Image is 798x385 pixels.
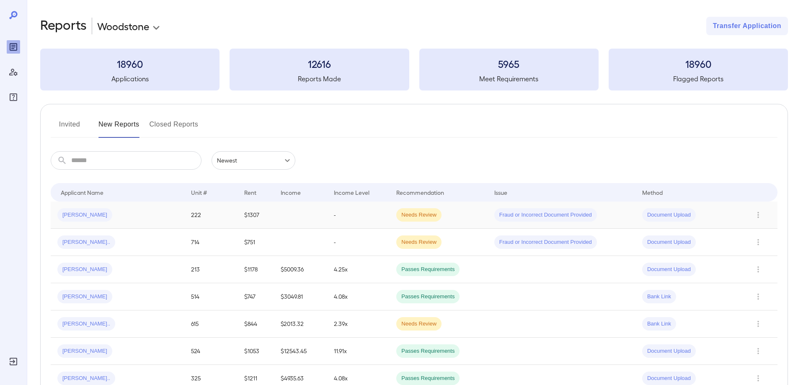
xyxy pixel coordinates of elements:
[40,17,87,35] h2: Reports
[752,317,765,331] button: Row Actions
[752,235,765,249] button: Row Actions
[327,202,390,229] td: -
[274,310,327,338] td: $2013.32
[184,338,238,365] td: 524
[281,187,301,197] div: Income
[238,338,274,365] td: $1053
[238,310,274,338] td: $844
[274,338,327,365] td: $12543.45
[7,40,20,54] div: Reports
[642,347,696,355] span: Document Upload
[494,211,597,219] span: Fraud or Incorrect Document Provided
[7,90,20,104] div: FAQ
[609,74,788,84] h5: Flagged Reports
[327,310,390,338] td: 2.39x
[184,256,238,283] td: 213
[494,238,597,246] span: Fraud or Incorrect Document Provided
[609,57,788,70] h3: 18960
[752,344,765,358] button: Row Actions
[327,283,390,310] td: 4.08x
[327,256,390,283] td: 4.25x
[184,229,238,256] td: 714
[419,74,599,84] h5: Meet Requirements
[396,238,442,246] span: Needs Review
[238,202,274,229] td: $1307
[98,118,139,138] button: New Reports
[57,347,112,355] span: [PERSON_NAME]
[40,57,220,70] h3: 18960
[61,187,103,197] div: Applicant Name
[334,187,369,197] div: Income Level
[97,19,149,33] p: Woodstone
[230,57,409,70] h3: 12616
[51,118,88,138] button: Invited
[706,17,788,35] button: Transfer Application
[57,238,115,246] span: [PERSON_NAME]..
[752,208,765,222] button: Row Actions
[238,229,274,256] td: $751
[230,74,409,84] h5: Reports Made
[212,151,295,170] div: Newest
[396,347,460,355] span: Passes Requirements
[396,266,460,274] span: Passes Requirements
[396,293,460,301] span: Passes Requirements
[184,202,238,229] td: 222
[642,238,696,246] span: Document Upload
[642,187,663,197] div: Method
[642,211,696,219] span: Document Upload
[642,266,696,274] span: Document Upload
[642,293,676,301] span: Bank Link
[752,372,765,385] button: Row Actions
[184,283,238,310] td: 514
[238,283,274,310] td: $747
[327,338,390,365] td: 11.91x
[642,375,696,382] span: Document Upload
[57,266,112,274] span: [PERSON_NAME]
[396,211,442,219] span: Needs Review
[244,187,258,197] div: Rent
[7,355,20,368] div: Log Out
[327,229,390,256] td: -
[396,375,460,382] span: Passes Requirements
[57,320,115,328] span: [PERSON_NAME]..
[752,290,765,303] button: Row Actions
[57,375,115,382] span: [PERSON_NAME]..
[150,118,199,138] button: Closed Reports
[238,256,274,283] td: $1178
[191,187,207,197] div: Unit #
[57,293,112,301] span: [PERSON_NAME]
[57,211,112,219] span: [PERSON_NAME]
[642,320,676,328] span: Bank Link
[396,320,442,328] span: Needs Review
[40,74,220,84] h5: Applications
[419,57,599,70] h3: 5965
[494,187,508,197] div: Issue
[40,49,788,90] summary: 18960Applications12616Reports Made5965Meet Requirements18960Flagged Reports
[396,187,444,197] div: Recommendation
[752,263,765,276] button: Row Actions
[184,310,238,338] td: 615
[7,65,20,79] div: Manage Users
[274,283,327,310] td: $3049.81
[274,256,327,283] td: $5009.36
